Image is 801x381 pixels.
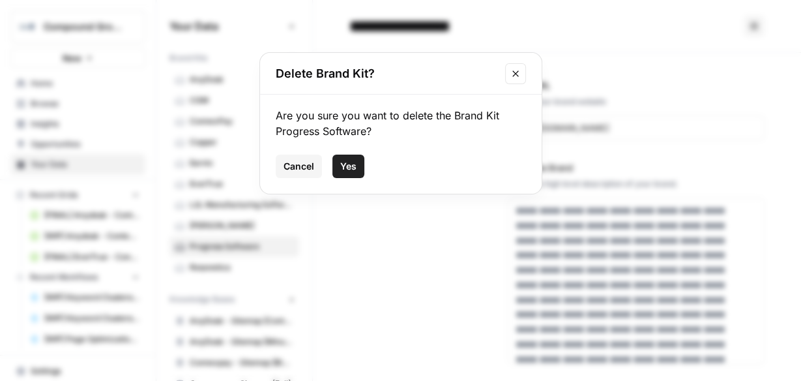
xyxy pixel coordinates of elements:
[276,155,322,178] button: Cancel
[276,65,497,83] h2: Delete Brand Kit?
[276,108,526,139] div: Are you sure you want to delete the Brand Kit Progress Software?
[332,155,364,178] button: Yes
[284,160,314,173] span: Cancel
[505,63,526,84] button: Close modal
[340,160,357,173] span: Yes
